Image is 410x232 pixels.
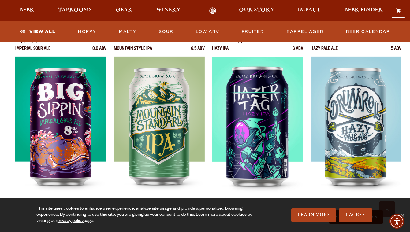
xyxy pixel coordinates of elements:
[391,47,401,57] p: 5 ABV
[193,25,222,39] a: Low ABV
[19,8,34,13] span: Beer
[57,219,84,224] a: privacy policy
[294,7,324,14] a: Impact
[339,208,372,222] a: I Agree
[311,47,338,57] p: Hazy Pale Ale
[344,25,393,39] a: Beer Calendar
[293,47,303,57] p: 6 ABV
[212,47,229,57] p: Hazy IPA
[116,8,132,13] span: Gear
[36,206,264,224] div: This site uses cookies to enhance user experience, analyze site usage and provide a personalized ...
[112,7,136,14] a: Gear
[92,47,106,57] p: 8.0 ABV
[311,57,402,209] img: Drumroll
[15,7,38,14] a: Beer
[156,8,181,13] span: Winery
[284,25,326,39] a: Barrel Aged
[76,25,99,39] a: Hoppy
[239,8,274,13] span: Our Story
[156,25,176,39] a: Sour
[114,47,152,57] p: Mountain Style IPA
[298,8,320,13] span: Impact
[114,36,205,209] a: Mountain Standard Mountain Style IPA 6.5 ABV Mountain Standard Mountain Standard
[340,7,387,14] a: Beer Finder
[389,214,404,229] div: Accessibility Menu
[15,36,106,209] a: Big Sippin’ Imperial Sour Ale 8.0 ABV Big Sippin’ Big Sippin’
[344,8,383,13] span: Beer Finder
[17,25,58,39] a: View All
[117,25,139,39] a: Malty
[58,8,92,13] span: Taprooms
[291,208,336,222] a: Learn More
[114,57,205,209] img: Mountain Standard
[152,7,184,14] a: Winery
[54,7,96,14] a: Taprooms
[212,36,303,209] a: Hazer Tag Hazy IPA 6 ABV Hazer Tag Hazer Tag
[15,47,50,57] p: Imperial Sour Ale
[15,57,106,209] img: Big Sippin’
[235,7,278,14] a: Our Story
[311,36,402,209] a: Drumroll Hazy Pale Ale 5 ABV Drumroll Drumroll
[201,7,224,14] a: Odell Home
[239,25,266,39] a: Fruited
[191,47,205,57] p: 6.5 ABV
[212,57,303,209] img: Hazer Tag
